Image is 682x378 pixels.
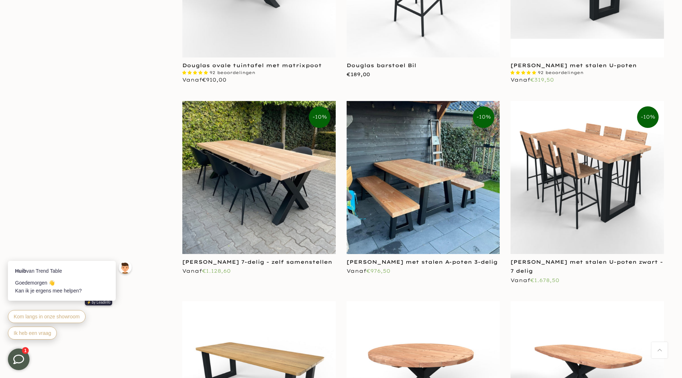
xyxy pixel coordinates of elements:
[530,77,554,83] span: €319,50
[637,106,659,128] span: -10%
[530,277,559,283] span: €1.678,50
[1,341,37,377] iframe: toggle-frame
[182,259,332,265] a: [PERSON_NAME] 7-delig - zelf samenstellen
[182,268,231,274] span: Vanaf
[511,77,554,83] span: Vanaf
[511,277,559,283] span: Vanaf
[182,77,226,83] span: Vanaf
[347,259,498,265] a: [PERSON_NAME] met stalen A-poten 3-delig
[511,70,538,75] span: 4.87 stars
[651,342,668,358] a: Terug naar boven
[309,106,330,128] span: -10%
[511,259,663,274] a: [PERSON_NAME] met stalen U-poten zwart - 7 delig
[473,106,494,128] span: -10%
[347,268,390,274] span: Vanaf
[1,226,141,349] iframe: bot-iframe
[210,70,255,75] span: 92 beoordelingen
[347,62,416,69] a: Douglas barstoel Bil
[182,62,322,69] a: Douglas ovale tuintafel met matrixpoot
[538,70,583,75] span: 92 beoordelingen
[347,71,370,78] span: €189,00
[202,268,231,274] span: €1.128,60
[202,77,226,83] span: €910,00
[366,268,390,274] span: €976,50
[511,62,637,69] a: [PERSON_NAME] met stalen U-poten
[182,70,210,75] span: 4.87 stars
